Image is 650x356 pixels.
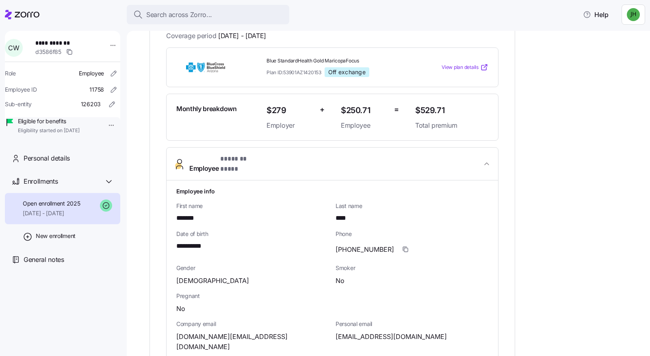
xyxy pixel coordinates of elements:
span: Open enrollment 2025 [23,199,80,208]
span: $529.71 [415,104,488,117]
span: [DOMAIN_NAME][EMAIL_ADDRESS][DOMAIN_NAME] [176,332,329,352]
span: New enrollment [36,232,76,240]
span: [DATE] - [DATE] [218,31,266,41]
button: Help [576,6,615,23]
span: Date of birth [176,230,329,238]
span: General notes [24,255,64,265]
span: Personal details [24,153,70,163]
img: BlueCross BlueShield of Arizona [176,58,235,77]
span: Smoker [336,264,488,272]
span: $250.71 [341,104,388,117]
span: Employee [341,120,388,131]
span: [DATE] - [DATE] [23,209,80,217]
span: = [394,104,399,116]
img: 83dd957e880777dc9055709fd1446d02 [627,8,640,21]
span: Coverage period [166,31,266,41]
span: 126203 [81,100,101,108]
span: [PHONE_NUMBER] [336,244,394,255]
span: View plan details [442,64,479,71]
span: Employer [266,120,313,131]
span: Role [5,69,16,77]
span: Pregnant [176,292,488,300]
span: Total premium [415,120,488,131]
span: Phone [336,230,488,238]
span: Blue StandardHealth Gold MaricopaFocus [266,58,409,64]
span: Eligible for benefits [18,117,80,125]
span: No [176,304,185,314]
span: [DEMOGRAPHIC_DATA] [176,276,249,286]
span: Personal email [336,320,488,328]
span: Search across Zorro... [146,10,212,20]
span: Employee [79,69,104,77]
span: + [320,104,325,116]
span: $279 [266,104,313,117]
span: No [336,276,344,286]
span: C W [8,45,19,51]
span: Eligibility started on [DATE] [18,127,80,134]
h1: Employee info [176,187,488,195]
span: Sub-entity [5,100,32,108]
span: Monthly breakdown [176,104,237,114]
span: 11758 [89,86,104,94]
span: Plan ID: 53901AZ1420153 [266,69,321,76]
span: Employee [189,154,263,174]
span: Enrollments [24,176,58,187]
span: Last name [336,202,488,210]
span: d3586f85 [35,48,61,56]
span: [EMAIL_ADDRESS][DOMAIN_NAME] [336,332,447,342]
span: First name [176,202,329,210]
button: Search across Zorro... [127,5,289,24]
a: View plan details [442,63,488,71]
span: Gender [176,264,329,272]
span: Company email [176,320,329,328]
span: Off exchange [328,69,366,76]
span: Employee ID [5,86,37,94]
span: Help [583,10,609,19]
